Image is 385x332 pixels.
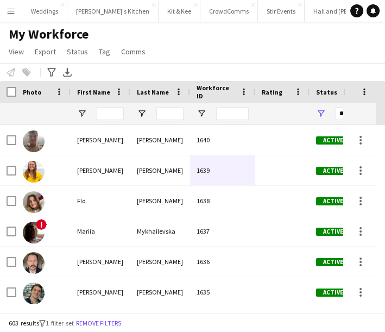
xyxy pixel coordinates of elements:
button: Remove filters [74,317,123,329]
div: 1639 [190,155,255,185]
div: 1637 [190,216,255,246]
input: Workforce ID Filter Input [216,107,249,120]
span: Rating [262,88,282,96]
a: Export [30,45,60,59]
div: [PERSON_NAME] [130,277,190,307]
a: Status [62,45,92,59]
img: Mariia Mykhailevska [23,222,45,243]
div: [PERSON_NAME] [130,125,190,155]
button: Weddings [22,1,67,22]
div: 1636 [190,247,255,277]
img: Joshua Briggs [23,283,45,304]
a: View [4,45,28,59]
div: [PERSON_NAME] [130,247,190,277]
div: 1640 [190,125,255,155]
input: First Name Filter Input [97,107,124,120]
img: Tom Adams [23,252,45,274]
span: First Name [77,88,110,96]
div: [PERSON_NAME] [130,155,190,185]
span: Active [316,136,350,145]
span: Comms [121,47,146,57]
span: Photo [23,88,41,96]
div: Flo [71,186,130,216]
button: Stir Events [258,1,305,22]
button: CrowdComms [200,1,258,22]
span: My Workforce [9,26,89,42]
div: [PERSON_NAME] [71,155,130,185]
div: [PERSON_NAME] [130,186,190,216]
span: Status [316,88,337,96]
input: Last Name Filter Input [156,107,184,120]
img: Henry Ellis [23,130,45,152]
span: Active [316,258,350,266]
span: Export [35,47,56,57]
span: Last Name [137,88,169,96]
a: Comms [117,45,150,59]
span: Active [316,289,350,297]
app-action-btn: Export XLSX [61,66,74,79]
button: Open Filter Menu [197,109,206,118]
a: Tag [94,45,115,59]
img: Amelia Fleming [23,161,45,183]
img: Flo Ilsley [23,191,45,213]
div: 1638 [190,186,255,216]
div: 1635 [190,277,255,307]
div: [PERSON_NAME] [71,125,130,155]
button: Open Filter Menu [316,109,326,118]
span: Tag [99,47,110,57]
div: Mariia [71,216,130,246]
span: ! [36,219,47,230]
span: View [9,47,24,57]
span: Active [316,167,350,175]
span: Status [67,47,88,57]
span: 1 filter set [46,319,74,327]
button: Kit & Kee [159,1,200,22]
div: Mykhailevska [130,216,190,246]
span: Active [316,228,350,236]
button: Open Filter Menu [77,109,87,118]
div: [PERSON_NAME] [71,247,130,277]
div: [PERSON_NAME] [71,277,130,307]
button: Open Filter Menu [137,109,147,118]
span: Active [316,197,350,205]
app-action-btn: Advanced filters [45,66,58,79]
span: Workforce ID [197,84,236,100]
button: [PERSON_NAME]'s Kitchen [67,1,159,22]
